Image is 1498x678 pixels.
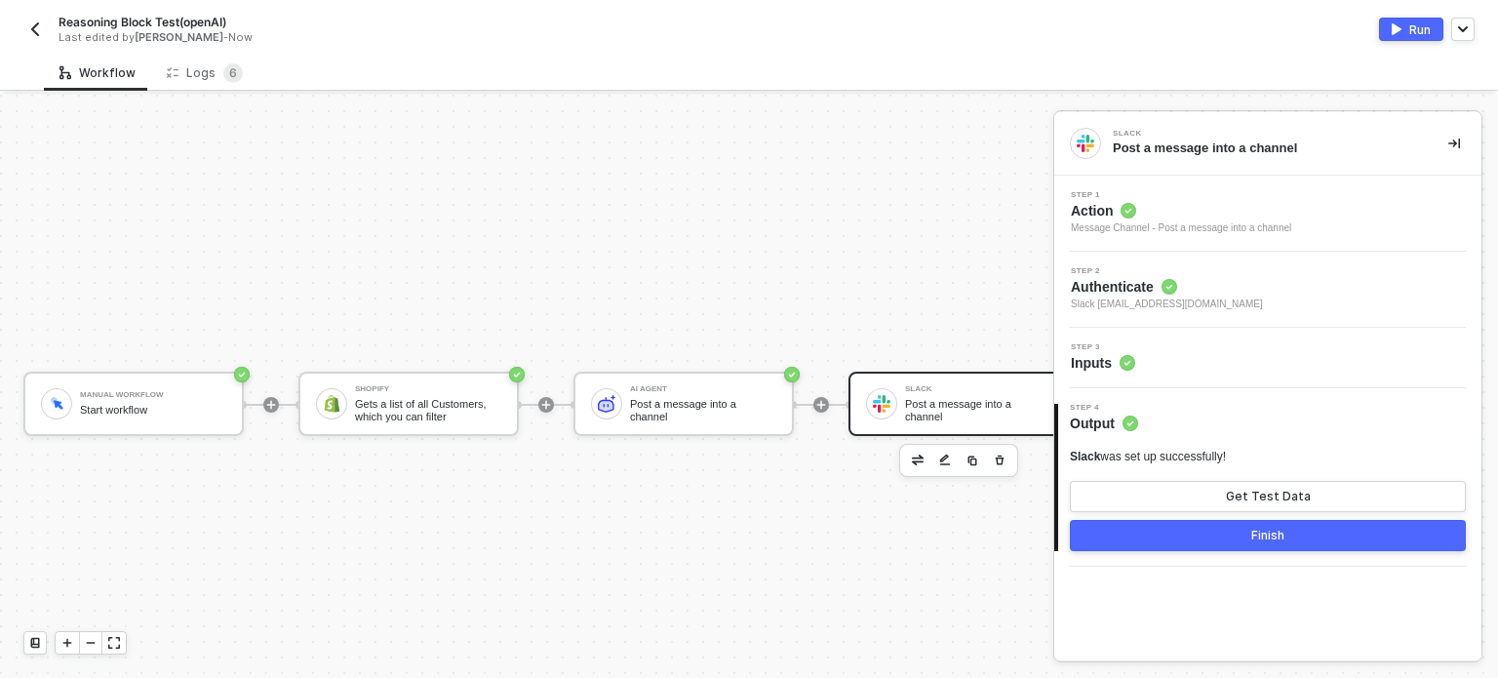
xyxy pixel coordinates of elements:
[1409,21,1431,38] div: Run
[355,398,501,422] div: Gets a list of all Customers, which you can filter
[1071,353,1135,373] span: Inputs
[59,30,704,45] div: Last edited by - Now
[1070,520,1466,551] button: Finish
[23,18,47,41] button: back
[815,399,827,411] span: icon-play
[1054,267,1481,312] div: Step 2Authenticate Slack [EMAIL_ADDRESS][DOMAIN_NAME]
[265,399,277,411] span: icon-play
[1379,18,1443,41] button: activateRun
[1054,191,1481,236] div: Step 1Action Message Channel - Post a message into a channel
[905,385,1051,393] div: Slack
[108,637,120,649] span: icon-expand
[1071,201,1291,220] span: Action
[323,395,340,413] img: icon
[1448,138,1460,149] span: icon-collapse-right
[912,455,924,464] img: edit-cred
[905,398,1051,422] div: Post a message into a channel
[59,65,136,81] div: Workflow
[1071,277,1263,297] span: Authenticate
[1071,267,1263,275] span: Step 2
[961,449,984,472] button: copy-block
[933,449,957,472] button: edit-cred
[784,367,800,382] span: icon-success-page
[223,63,243,83] sup: 6
[1392,23,1401,35] img: activate
[355,385,501,393] div: Shopify
[27,21,43,37] img: back
[873,395,890,413] img: icon
[1054,343,1481,373] div: Step 3Inputs
[630,385,776,393] div: AI Agent
[85,637,97,649] span: icon-minus
[61,637,73,649] span: icon-play
[509,367,525,382] span: icon-success-page
[1071,220,1291,236] div: Message Channel - Post a message into a channel
[598,395,615,413] img: icon
[1113,130,1405,138] div: Slack
[1054,404,1481,551] div: Step 4Output Slackwas set up successfully!Get Test DataFinish
[80,391,226,399] div: Manual Workflow
[1070,481,1466,512] button: Get Test Data
[1077,135,1094,152] img: integration-icon
[1071,191,1291,199] span: Step 1
[59,14,226,30] span: Reasoning Block Test(openAI)
[939,454,951,467] img: edit-cred
[1070,450,1100,463] span: Slack
[80,404,226,417] div: Start workflow
[1071,297,1263,312] span: Slack [EMAIL_ADDRESS][DOMAIN_NAME]
[630,398,776,422] div: Post a message into a channel
[1070,449,1226,465] div: was set up successfully!
[48,395,65,412] img: icon
[1251,528,1284,543] div: Finish
[540,399,552,411] span: icon-play
[135,30,223,44] span: [PERSON_NAME]
[966,455,978,466] img: copy-block
[1070,414,1138,433] span: Output
[1113,140,1417,157] div: Post a message into a channel
[1070,404,1138,412] span: Step 4
[906,449,929,472] button: edit-cred
[1226,489,1311,504] div: Get Test Data
[229,65,237,80] span: 6
[234,367,250,382] span: icon-success-page
[167,63,243,83] div: Logs
[1071,343,1135,351] span: Step 3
